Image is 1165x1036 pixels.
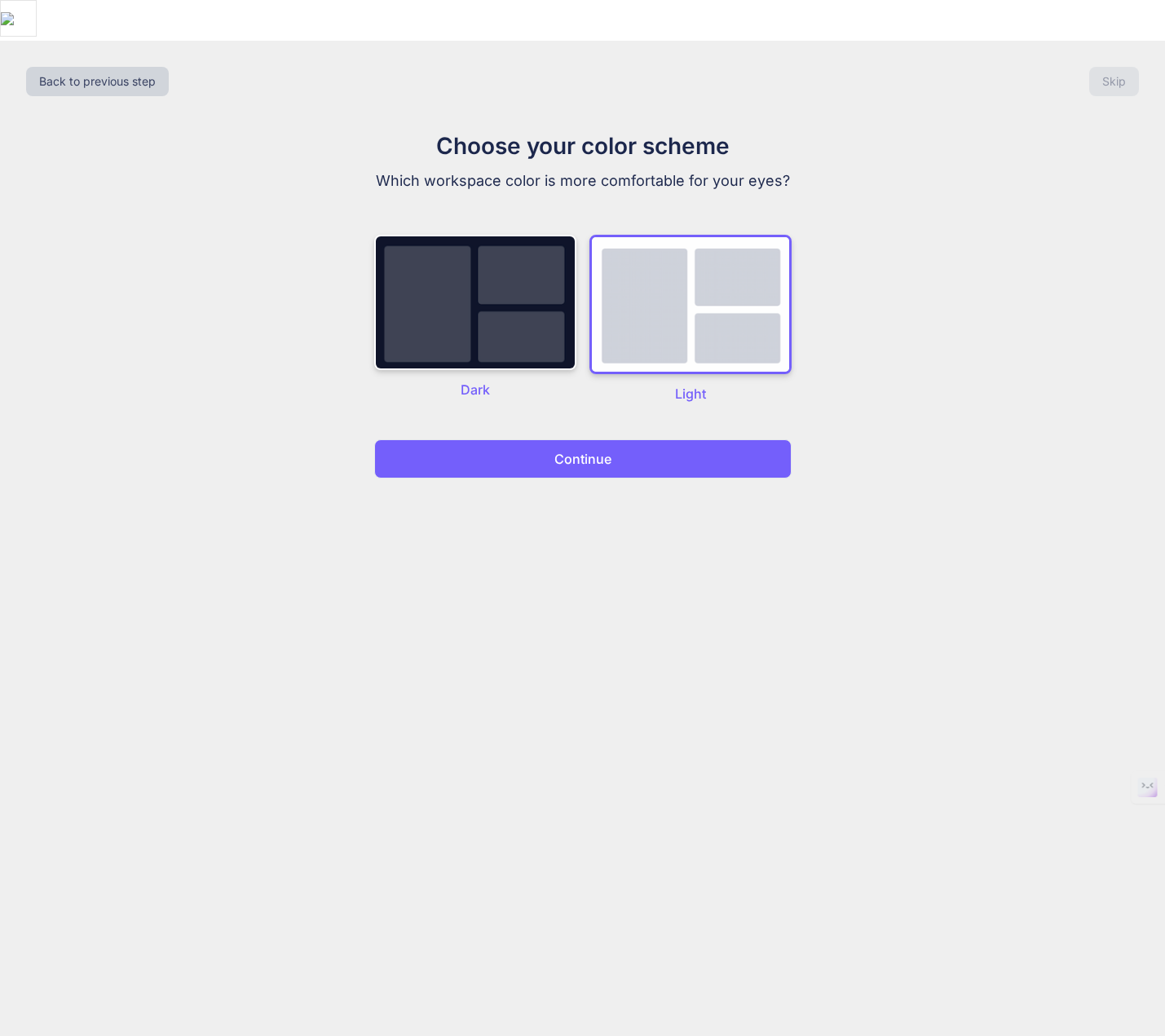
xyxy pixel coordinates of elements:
p: Dark [374,380,576,399]
h1: Choose your color scheme [309,129,857,163]
img: dark [374,235,576,370]
p: Which workspace color is more comfortable for your eyes? [309,170,857,192]
p: Continue [554,449,611,469]
button: Back to previous step [26,67,169,96]
p: Light [589,384,792,403]
img: dark [589,235,792,374]
button: Skip [1089,67,1139,96]
button: Continue [374,439,792,478]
